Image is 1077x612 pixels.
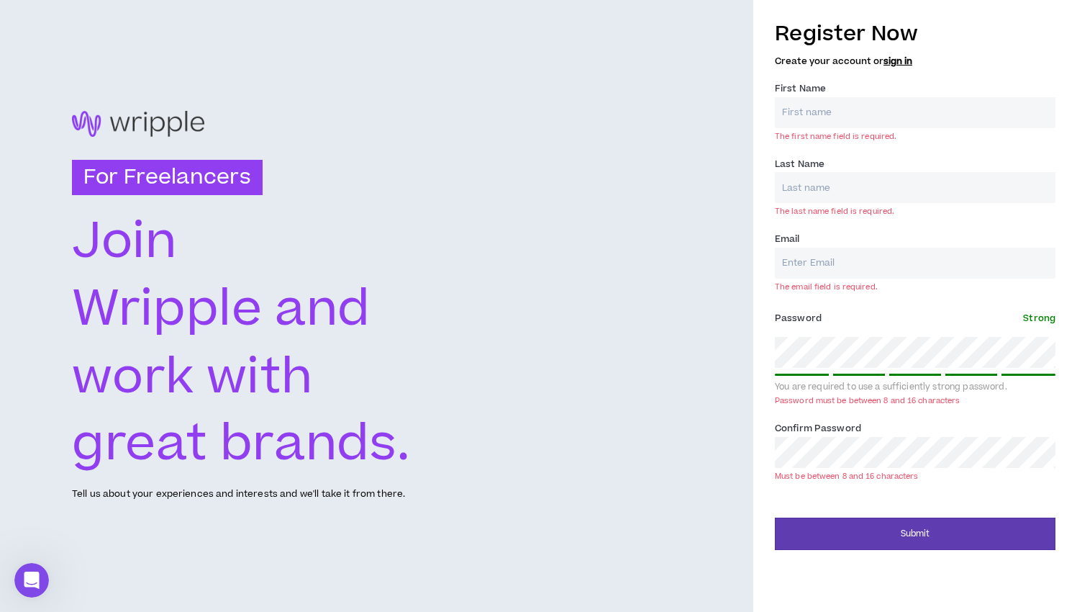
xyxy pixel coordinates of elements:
[775,19,1055,49] h3: Register Now
[1023,312,1055,325] span: Strong
[72,342,314,413] text: work with
[775,312,822,325] span: Password
[883,55,912,68] a: sign in
[14,563,49,598] iframe: Intercom live chat
[72,410,410,480] text: great brands.
[72,274,371,345] text: Wripple and
[775,206,894,217] div: The last name field is required.
[775,131,896,142] div: The first name field is required.
[775,97,1055,128] input: First name
[775,282,878,292] div: The email field is required.
[775,153,824,176] label: Last Name
[72,207,177,278] text: Join
[775,395,960,406] div: Password must be between 8 and 16 characters
[72,160,263,196] h3: For Freelancers
[775,248,1055,279] input: Enter Email
[775,172,1055,203] input: Last name
[775,228,800,251] label: Email
[775,471,919,482] div: Must be between 8 and 16 characters
[775,77,826,100] label: First Name
[775,518,1055,550] button: Submit
[775,417,861,440] label: Confirm Password
[775,382,1055,393] div: You are required to use a sufficiently strong password.
[72,487,405,501] p: Tell us about your experiences and interests and we'll take it from there.
[775,56,1055,66] h5: Create your account or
